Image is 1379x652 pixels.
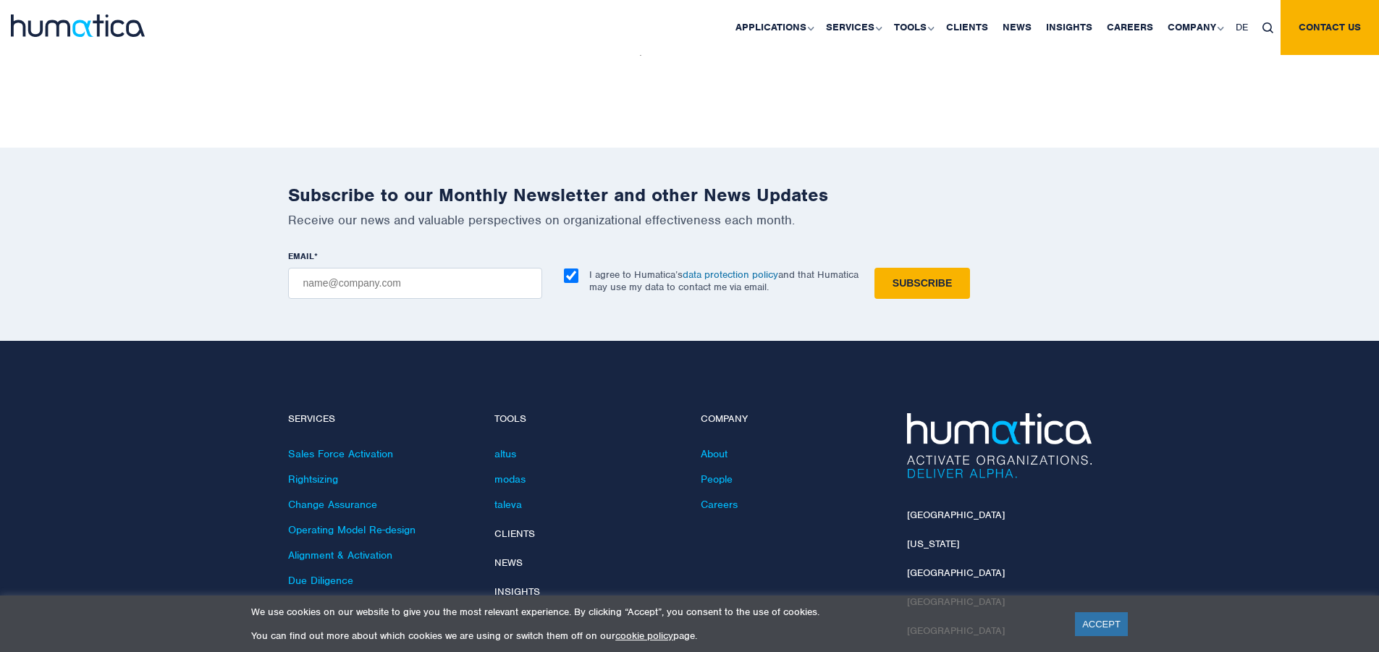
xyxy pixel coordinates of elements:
[288,473,338,486] a: Rightsizing
[11,14,145,37] img: logo
[907,567,1005,579] a: [GEOGRAPHIC_DATA]
[288,549,392,562] a: Alignment & Activation
[701,473,733,486] a: People
[494,473,526,486] a: modas
[907,538,959,550] a: [US_STATE]
[288,574,353,587] a: Due Diligence
[288,523,416,536] a: Operating Model Re-design
[874,268,970,299] input: Subscribe
[683,268,778,281] a: data protection policy
[288,212,1092,228] p: Receive our news and valuable perspectives on organizational effectiveness each month.
[251,630,1057,642] p: You can find out more about which cookies we are using or switch them off on our page.
[1075,612,1128,636] a: ACCEPT
[494,413,679,426] h4: Tools
[288,447,393,460] a: Sales Force Activation
[288,250,314,262] span: EMAIL
[701,413,885,426] h4: Company
[701,498,738,511] a: Careers
[494,498,522,511] a: taleva
[494,528,535,540] a: Clients
[907,509,1005,521] a: [GEOGRAPHIC_DATA]
[494,447,516,460] a: altus
[288,268,542,299] input: name@company.com
[288,184,1092,206] h2: Subscribe to our Monthly Newsletter and other News Updates
[615,630,673,642] a: cookie policy
[494,585,540,598] a: Insights
[564,268,578,283] input: I agree to Humatica’sdata protection policyand that Humatica may use my data to contact me via em...
[288,498,377,511] a: Change Assurance
[907,413,1092,478] img: Humatica
[494,556,523,569] a: News
[1236,21,1248,33] span: DE
[251,606,1057,618] p: We use cookies on our website to give you the most relevant experience. By clicking “Accept”, you...
[589,268,859,293] p: I agree to Humatica’s and that Humatica may use my data to contact me via email.
[288,413,473,426] h4: Services
[701,447,728,460] a: About
[1262,22,1273,33] img: search_icon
